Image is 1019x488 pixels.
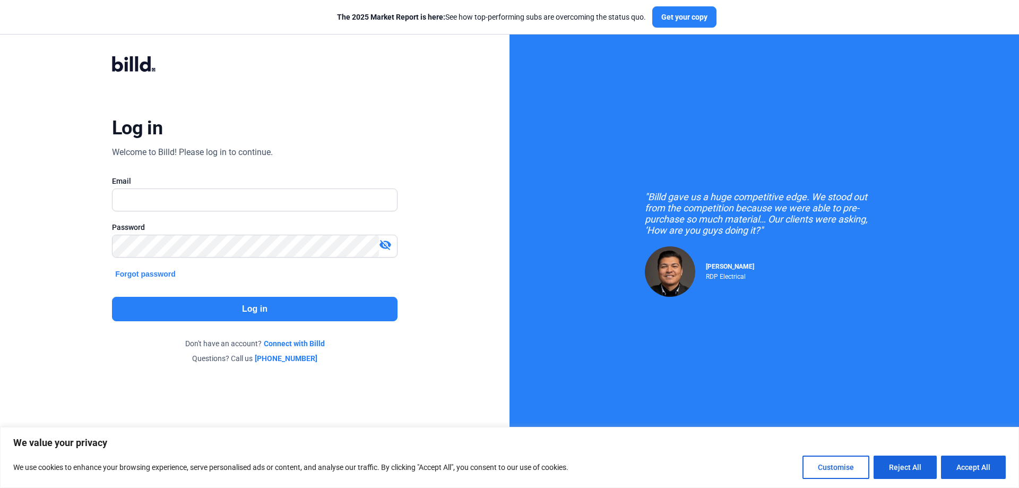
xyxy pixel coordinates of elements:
button: Accept All [941,456,1006,479]
div: Questions? Call us [112,353,398,364]
a: [PHONE_NUMBER] [255,353,317,364]
span: The 2025 Market Report is here: [337,13,445,21]
button: Forgot password [112,268,179,280]
div: Don't have an account? [112,338,398,349]
div: "Billd gave us a huge competitive edge. We stood out from the competition because we were able to... [645,191,884,236]
mat-icon: visibility_off [379,238,392,251]
button: Customise [802,456,869,479]
button: Get your copy [652,6,716,28]
button: Reject All [874,456,937,479]
div: Log in [112,116,162,140]
div: Email [112,176,398,186]
a: Connect with Billd [264,338,325,349]
p: We value your privacy [13,436,1006,449]
button: Log in [112,297,398,321]
img: Raul Pacheco [645,246,695,297]
div: Password [112,222,398,233]
div: Welcome to Billd! Please log in to continue. [112,146,273,159]
p: We use cookies to enhance your browsing experience, serve personalised ads or content, and analys... [13,461,568,474]
div: RDP Electrical [706,270,754,280]
div: See how top-performing subs are overcoming the status quo. [337,12,646,22]
span: [PERSON_NAME] [706,263,754,270]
